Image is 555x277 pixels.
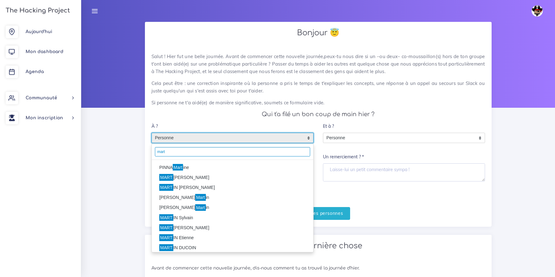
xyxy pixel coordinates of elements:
[26,69,44,74] span: Agenda
[159,234,173,241] mark: MART
[173,164,183,171] mark: Mart
[152,253,313,263] li: IN Eddy
[152,243,313,253] li: IN DUCOIN
[26,116,63,120] span: Mon inscription
[152,172,313,182] li: [PERSON_NAME]
[323,120,334,133] label: Et à ?
[152,193,313,203] li: [PERSON_NAME] in
[195,204,206,211] mark: Mart
[26,29,52,34] span: Aujourd'hui
[159,244,173,251] mark: MART
[151,80,485,95] p: Cela peut être : une correction inspirante où la personne a pris le temps de t'expliquer les conc...
[159,184,173,191] mark: MART
[152,203,313,213] li: [PERSON_NAME] in
[152,213,313,223] li: IN Sylvain
[532,5,543,17] img: avatar
[152,223,313,233] li: [PERSON_NAME]
[159,174,173,181] mark: MART
[152,133,304,143] span: Personne
[151,241,485,250] h2: 📢 Une dernière chose
[151,111,485,118] h4: Qui t'a filé un bon coup de main hier ?
[323,151,364,164] label: Un remerciement ? *
[4,7,70,14] h3: The Hacking Project
[152,233,313,243] li: IN Etienne
[26,49,63,54] span: Mon dashboard
[323,133,475,143] span: Personne
[195,194,206,201] mark: Mart
[286,207,350,220] input: Merci à ces personnes
[151,53,485,75] p: Salut ! Hier fut une belle journée. Avant de commencer cette nouvelle journée,peux-tu nous dire s...
[151,120,158,133] label: À ?
[155,147,310,156] input: écrivez 3 charactères minimum pour afficher les résultats
[26,96,57,100] span: Communauté
[152,162,313,172] li: PINNA ine
[151,28,485,37] h2: Bonjour 😇
[151,266,485,271] h6: Avant de commencer cette nouvelle journée, dis-nous comment tu as trouvé la journée d'hier.
[159,214,173,221] mark: MART
[151,99,485,106] p: Si personne ne t'a aidé(e) de manière significative, soumets ce formulaire vide.
[152,183,313,193] li: IN [PERSON_NAME]
[159,224,173,231] mark: MART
